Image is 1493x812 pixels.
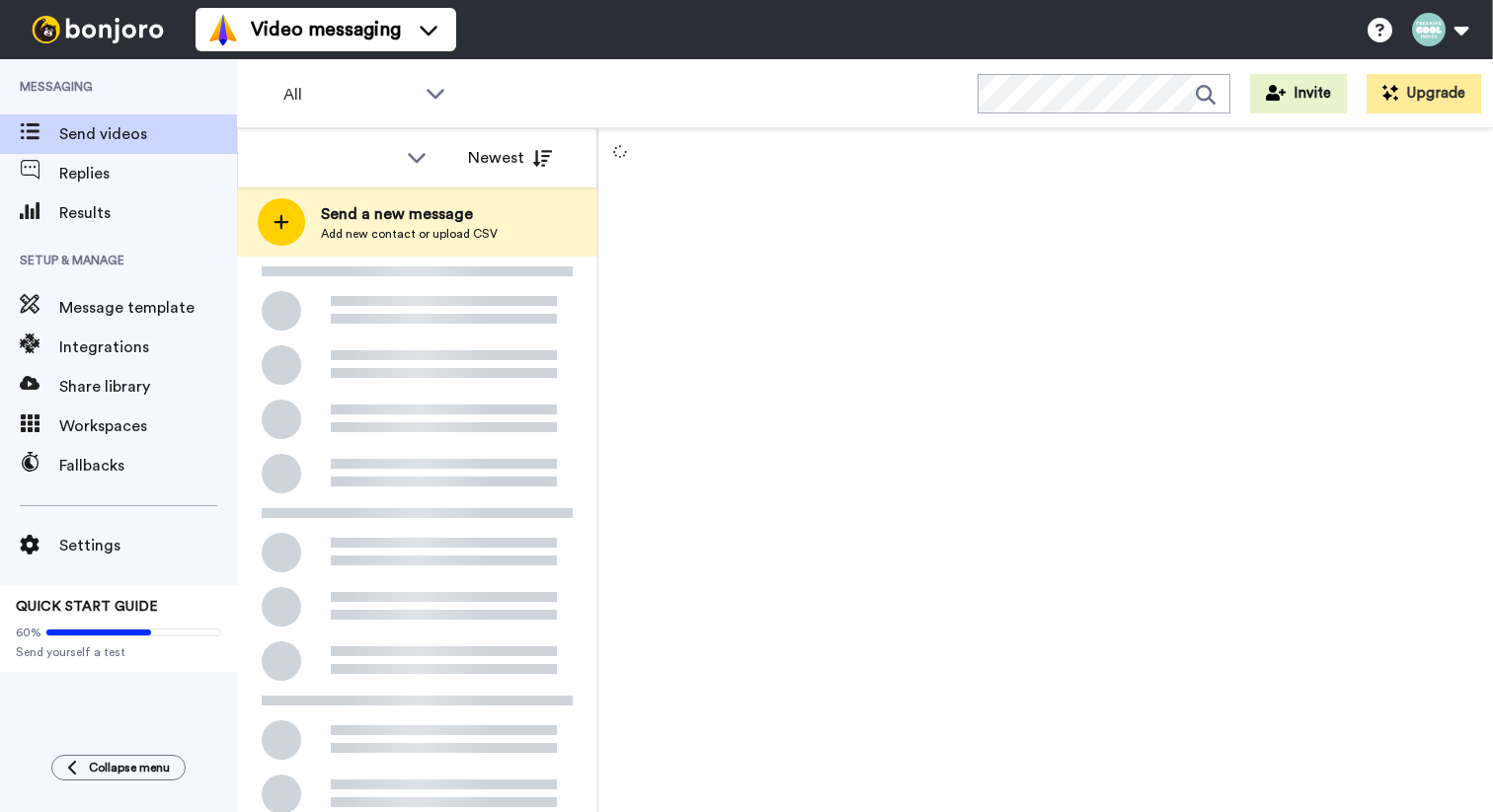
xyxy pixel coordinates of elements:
span: Settings [59,534,237,557]
span: Add new contact or upload CSV [321,226,498,242]
span: 60% [16,625,41,640]
span: Fallbacks [59,454,237,478]
button: Upgrade [1367,74,1481,113]
span: Video messaging [251,16,401,43]
span: Replies [59,162,237,185]
span: Integrations [59,335,237,359]
button: Invite [1250,74,1347,113]
button: Newest [453,138,567,178]
span: Workspaces [59,414,237,438]
img: bj-logo-header-white.svg [24,16,172,43]
span: Send yourself a test [16,644,221,660]
img: vm-color.svg [207,14,239,45]
span: Message template [59,296,237,320]
span: Collapse menu [89,760,170,775]
span: Results [59,201,237,225]
span: QUICK START GUIDE [16,600,158,614]
button: Collapse menu [51,755,186,780]
span: All [283,83,416,107]
span: Send videos [59,122,237,146]
span: Send a new message [321,202,498,226]
span: Share library [59,375,237,399]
